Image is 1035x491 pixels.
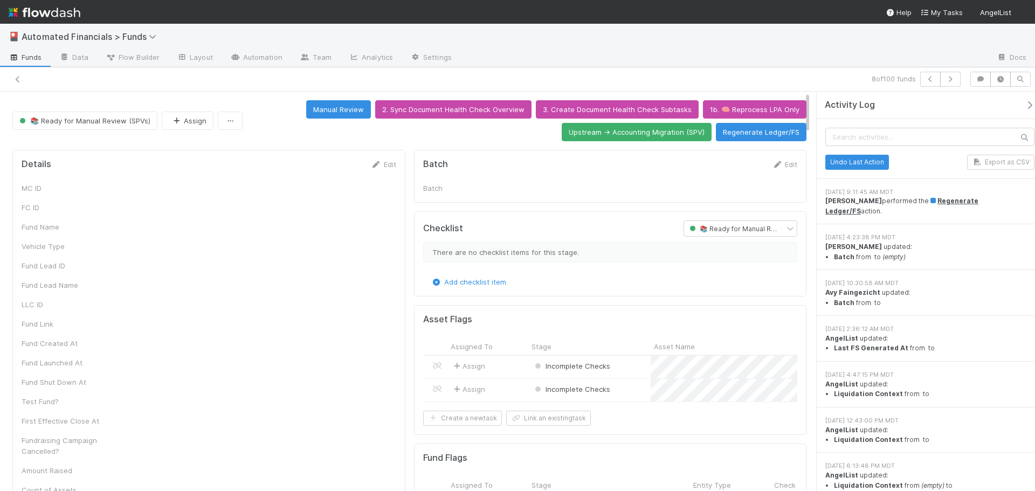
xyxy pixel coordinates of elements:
[375,100,532,119] button: 2. Sync Document Health Check Overview
[22,396,102,407] div: Test Fund?
[772,160,797,169] a: Edit
[306,100,371,119] button: Manual Review
[825,379,1034,399] div: updated:
[17,116,150,125] span: 📚 Ready for Manual Review (SPVs)
[825,426,858,434] strong: AngelList
[825,233,1034,242] div: [DATE] 4:23:38 PM MDT
[22,183,102,193] div: MC ID
[562,123,712,141] button: Upstream -> Accounting Migration (SPV)
[825,242,1034,262] div: updated:
[834,298,1034,308] li: from to
[834,390,903,398] strong: Liquidation Context
[834,299,854,307] strong: Batch
[9,32,19,41] span: 🎴
[533,362,610,370] span: Incomplete Checks
[533,385,610,393] span: Incomplete Checks
[22,260,102,271] div: Fund Lead ID
[921,481,944,489] em: (empty)
[22,416,102,426] div: First Effective Close At
[222,50,291,67] a: Automation
[872,73,916,84] span: 8 of 100 funds
[22,31,162,42] span: Automated Financials > Funds
[834,344,908,352] strong: Last FS Generated At
[825,279,1034,288] div: [DATE] 10:30:58 AM MDT
[825,196,1034,216] div: performed the action.
[980,8,1011,17] span: AngelList
[716,123,806,141] button: Regenerate Ledger/FS
[825,155,889,170] button: Undo Last Action
[825,188,1034,197] div: [DATE] 9:11:45 AM MDT
[834,389,1034,399] li: from to
[967,155,1034,170] button: Export as CSV
[12,112,157,130] button: 📚 Ready for Manual Review (SPVs)
[533,384,610,395] div: Incomplete Checks
[825,425,1034,445] div: updated:
[693,480,731,490] span: Entity Type
[988,50,1035,67] a: Docs
[9,3,80,22] img: logo-inverted-e16ddd16eac7371096b0.svg
[825,370,1034,379] div: [DATE] 4:47:15 PM MDT
[825,128,1034,146] input: Search activities...
[51,50,97,67] a: Data
[825,461,1034,471] div: [DATE] 6:13:48 PM MDT
[97,50,168,67] a: Flow Builder
[825,416,1034,425] div: [DATE] 12:43:00 PM MDT
[834,253,854,261] strong: Batch
[22,377,102,388] div: Fund Shut Down At
[533,361,610,371] div: Incomplete Checks
[423,453,467,464] h5: Fund Flags
[834,252,1034,262] li: from to
[825,334,1034,354] div: updated:
[22,299,102,310] div: LLC ID
[22,319,102,329] div: Fund Link
[506,411,591,426] button: Link an existingtask
[162,112,213,130] button: Assign
[825,334,858,342] strong: AngelList
[920,8,963,17] span: My Tasks
[452,361,485,371] span: Assign
[687,225,812,233] span: 📚 Ready for Manual Review (SPVs)
[371,160,396,169] a: Edit
[423,159,448,170] h5: Batch
[825,100,875,110] span: Activity Log
[825,471,858,479] strong: AngelList
[22,159,51,170] h5: Details
[825,197,978,215] a: Regenerate Ledger/FS
[22,465,102,476] div: Amount Raised
[536,100,699,119] button: 3. Create Document Health Check Subtasks
[452,384,485,395] span: Assign
[402,50,460,67] a: Settings
[825,197,882,205] strong: [PERSON_NAME]
[834,481,1034,490] li: from to
[431,278,506,286] a: Add checklist item
[451,341,493,352] span: Assigned To
[22,280,102,291] div: Fund Lead Name
[825,243,882,251] strong: [PERSON_NAME]
[886,7,912,18] div: Help
[22,357,102,368] div: Fund Launched At
[834,343,1034,353] li: from to
[532,341,551,352] span: Stage
[291,50,340,67] a: Team
[654,341,695,352] span: Asset Name
[22,338,102,349] div: Fund Created At
[423,183,504,193] div: Batch
[825,288,1034,308] div: updated:
[9,52,42,63] span: Funds
[423,411,502,426] button: Create a newtask
[774,480,817,490] span: Check Name
[825,288,880,296] strong: Avy Faingezicht
[22,202,102,213] div: FC ID
[834,481,903,489] strong: Liquidation Context
[532,480,551,490] span: Stage
[834,435,903,444] strong: Liquidation Context
[825,324,1034,334] div: [DATE] 2:36:12 AM MDT
[22,241,102,252] div: Vehicle Type
[22,222,102,232] div: Fund Name
[825,380,858,388] strong: AngelList
[834,435,1034,445] li: from to
[340,50,402,67] a: Analytics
